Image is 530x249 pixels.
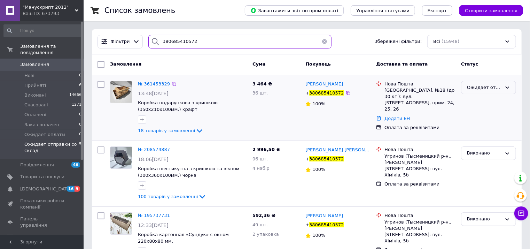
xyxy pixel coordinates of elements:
span: Заказ оплачен [24,122,59,128]
span: 9 [75,186,80,192]
span: 18 товарів у замовленні [138,128,195,133]
div: Угринов (Тысменицкий р-н., [PERSON_NAME][STREET_ADDRESS]: вул. Хіміків, 5б [384,219,455,244]
span: Коробка подарункова з кришкою (350х210х100мм.) крафт [138,100,218,112]
a: [PERSON_NAME] [PERSON_NAME] [305,147,371,153]
span: Прийняті [24,82,46,89]
span: "Манускрипт 2012" [23,4,75,10]
span: Панель управління [20,216,64,228]
input: Пошук за номером замовлення, ПІБ покупця, номером телефону, Email, номером накладної [148,35,331,48]
span: Статус [461,61,478,67]
span: + [305,156,309,161]
span: + [305,90,309,96]
a: Коробка картонная «Сундук» с окном 220х80х80 мм. [138,232,229,244]
div: Нова Пошта [384,146,455,153]
div: Оплата за реквізитами [384,124,455,131]
span: 5 [79,141,81,154]
span: 592,36 ₴ [252,213,275,218]
span: 380685410572 [309,90,344,96]
span: Покупець [305,61,331,67]
span: Скасовані [24,102,48,108]
span: Показники роботи компанії [20,198,64,210]
span: 2 996,50 ₴ [252,147,280,152]
img: Фото товару [110,147,132,168]
span: Збережені фільтри: [374,38,422,45]
span: Створити замовлення [465,8,517,13]
span: Фільтри [111,38,130,45]
a: Фото товару [110,146,132,169]
span: 2 упаковка [252,232,279,237]
span: 0 [79,131,81,138]
a: 100 товарів у замовленні [138,194,206,199]
span: [DEMOGRAPHIC_DATA] [20,186,72,192]
button: Управління статусами [351,5,415,16]
a: Створити замовлення [452,8,523,13]
span: 14666 [69,92,81,98]
a: Фото товару [110,212,132,235]
span: 100 товарів у замовленні [138,194,198,199]
a: [PERSON_NAME] [305,81,343,88]
img: Фото товару [110,81,132,103]
span: 3 464 ₴ [252,81,272,86]
div: Оплата за реквізитами [384,181,455,187]
a: 18 товарів у замовленні [138,128,204,133]
div: Ваш ID: 673793 [23,10,84,17]
span: Замовлення та повідомлення [20,43,84,56]
span: Доставка та оплата [376,61,428,67]
span: Експорт [428,8,447,13]
span: 380685410572 [309,156,344,161]
span: 1271 [72,102,81,108]
button: Завантажити звіт по пром-оплаті [245,5,344,16]
span: 4 набір [252,166,270,171]
h1: Список замовлень [104,6,175,15]
span: 0 [79,73,81,79]
a: № 361453329 [138,81,170,86]
span: 36 шт. [252,90,268,96]
span: Ожидает оплаты [24,131,65,138]
span: Cума [252,61,265,67]
span: 46 [71,162,80,168]
input: Пошук [3,24,82,37]
span: Завантажити звіт по пром-оплаті [250,7,338,14]
span: 0 [79,112,81,118]
a: [PERSON_NAME] [305,213,343,219]
button: Експорт [422,5,453,16]
span: 49 шт. [252,222,268,227]
span: 380685410572 [309,222,344,227]
div: Угринов (Тысменицкий р-н., [PERSON_NAME][STREET_ADDRESS]: вул. Хіміків, 5б [384,153,455,179]
a: № 195737731 [138,213,170,218]
button: Створити замовлення [459,5,523,16]
span: 12:33[DATE] [138,222,169,228]
span: 13:48[DATE] [138,91,169,96]
span: Замовлення [20,61,49,68]
span: Нові [24,73,34,79]
button: Очистить [318,35,332,48]
div: Виконано [467,216,502,223]
span: 100% [312,101,325,106]
span: 16 [67,186,75,192]
span: Управління статусами [356,8,410,13]
span: 6 [79,82,81,89]
a: № 208574887 [138,147,170,152]
span: Товари та послуги [20,174,64,180]
span: Відгуки [20,234,38,241]
div: Виконано [467,150,502,157]
span: 18:06[DATE] [138,157,169,162]
span: 96 шт. [252,156,268,161]
div: Нова Пошта [384,81,455,87]
span: + [305,222,309,227]
div: [GEOGRAPHIC_DATA], №18 (до 30 кг ): вул. [STREET_ADDRESS], прим. 24, 25, 26 [384,87,455,113]
span: [PERSON_NAME] [305,81,343,86]
span: [PERSON_NAME] [305,213,343,218]
span: 100% [312,167,325,172]
span: Виконані [24,92,46,98]
span: Оплачені [24,112,46,118]
span: Всі [433,38,440,45]
span: 0 [79,122,81,128]
span: Коробка шестикутна з кришкою та вікном (300х360х100мм.) чорна [138,166,240,178]
div: Ожидает отправки со склад [467,84,502,91]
